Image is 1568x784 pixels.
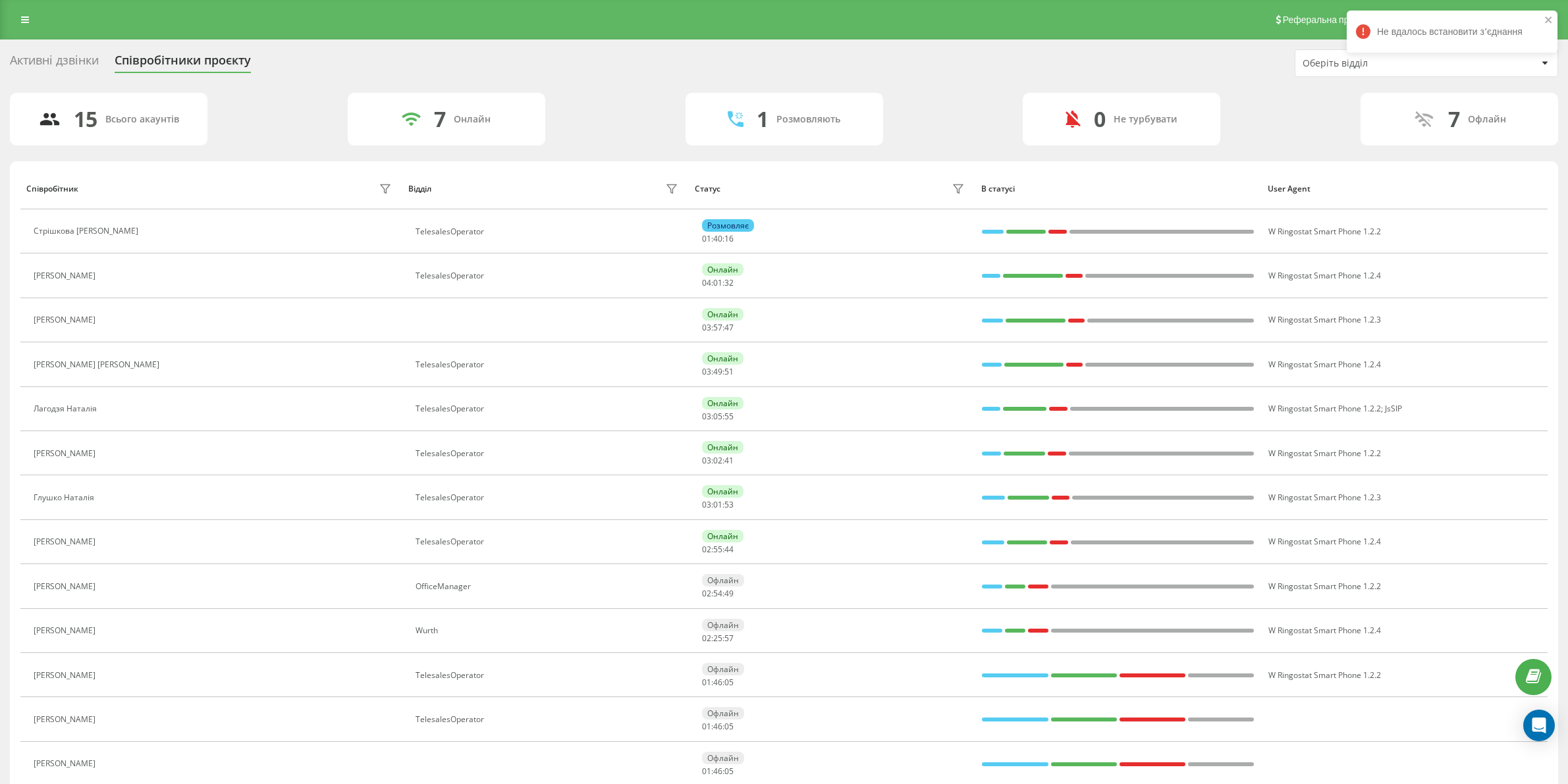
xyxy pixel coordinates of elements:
[26,184,78,194] div: Співробітник
[1268,184,1542,194] div: User Agent
[1114,114,1177,125] div: Не турбувати
[702,366,711,377] span: 03
[1523,710,1555,741] div: Open Intercom Messenger
[702,278,734,288] div: : :
[702,219,754,232] div: Розмовляє
[702,322,711,333] span: 03
[416,493,682,502] div: TelesalesOperator
[416,227,682,236] div: TelesalesOperator
[713,455,722,466] span: 02
[416,404,682,413] div: TelesalesOperator
[724,233,734,244] span: 16
[416,360,682,369] div: TelesalesOperator
[724,322,734,333] span: 47
[408,184,431,194] div: Відділ
[702,766,711,777] span: 01
[702,455,711,466] span: 03
[757,107,769,132] div: 1
[724,544,734,555] span: 44
[416,582,682,591] div: OfficeManager
[454,114,491,125] div: Онлайн
[702,233,711,244] span: 01
[724,677,734,688] span: 05
[713,233,722,244] span: 40
[724,588,734,599] span: 49
[1268,625,1381,636] span: W Ringostat Smart Phone 1.2.4
[416,626,682,635] div: Wurth
[724,766,734,777] span: 05
[702,752,744,764] div: Офлайн
[1268,270,1381,281] span: W Ringostat Smart Phone 1.2.4
[776,114,840,125] div: Розмовляють
[34,671,99,680] div: [PERSON_NAME]
[713,721,722,732] span: 46
[34,626,99,635] div: [PERSON_NAME]
[713,588,722,599] span: 54
[34,493,97,502] div: Глушко Наталія
[1268,536,1381,547] span: W Ringostat Smart Phone 1.2.4
[702,308,743,321] div: Онлайн
[416,537,682,546] div: TelesalesOperator
[1544,14,1554,27] button: close
[713,544,722,555] span: 55
[702,544,711,555] span: 02
[713,677,722,688] span: 46
[702,588,711,599] span: 02
[74,107,97,132] div: 15
[416,449,682,458] div: TelesalesOperator
[713,322,722,333] span: 57
[702,633,711,644] span: 02
[702,234,734,244] div: : :
[416,271,682,280] div: TelesalesOperator
[434,107,446,132] div: 7
[1094,107,1106,132] div: 0
[713,411,722,422] span: 05
[702,397,743,409] div: Онлайн
[713,633,722,644] span: 25
[981,184,1255,194] div: В статусі
[1268,581,1381,592] span: W Ringostat Smart Phone 1.2.2
[702,277,711,288] span: 04
[724,499,734,510] span: 53
[702,352,743,365] div: Онлайн
[702,677,711,688] span: 01
[702,412,734,421] div: : :
[724,411,734,422] span: 55
[1303,58,1460,69] div: Оберіть відділ
[1468,114,1506,125] div: Офлайн
[702,485,743,498] div: Онлайн
[10,53,99,74] div: Активні дзвінки
[702,589,734,598] div: : :
[1385,403,1402,414] span: JsSIP
[416,715,682,724] div: TelesalesOperator
[702,545,734,554] div: : :
[713,277,722,288] span: 01
[724,633,734,644] span: 57
[34,404,100,413] div: Лагодзя Наталія
[702,634,734,643] div: : :
[702,678,734,687] div: : :
[702,500,734,510] div: : :
[702,323,734,332] div: : :
[702,663,744,675] div: Офлайн
[702,707,744,719] div: Офлайн
[702,619,744,631] div: Офлайн
[105,114,179,125] div: Всього акаунтів
[1448,107,1460,132] div: 7
[702,767,734,776] div: : :
[702,574,744,587] div: Офлайн
[34,715,99,724] div: [PERSON_NAME]
[713,366,722,377] span: 49
[724,455,734,466] span: 41
[724,277,734,288] span: 32
[34,582,99,591] div: [PERSON_NAME]
[34,449,99,458] div: [PERSON_NAME]
[695,184,720,194] div: Статус
[1268,314,1381,325] span: W Ringostat Smart Phone 1.2.3
[1268,669,1381,681] span: W Ringostat Smart Phone 1.2.2
[1268,403,1381,414] span: W Ringostat Smart Phone 1.2.2
[1268,492,1381,503] span: W Ringostat Smart Phone 1.2.3
[115,53,251,74] div: Співробітники проєкту
[702,722,734,731] div: : :
[724,366,734,377] span: 51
